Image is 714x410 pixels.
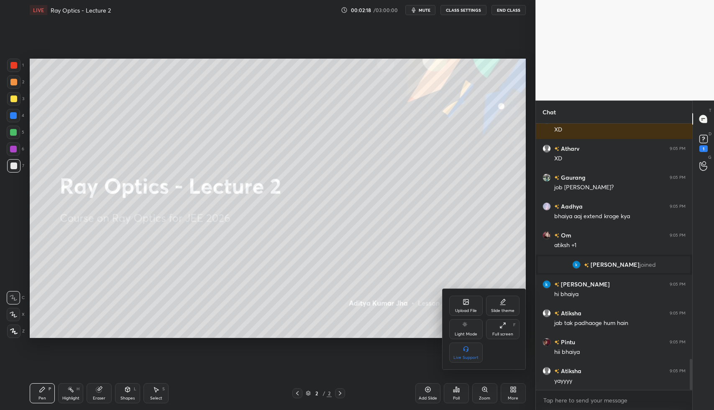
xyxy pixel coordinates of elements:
[455,332,477,336] div: Light Mode
[492,332,513,336] div: Full screen
[491,309,514,313] div: Slide theme
[453,356,479,360] div: Live Support
[513,323,516,327] div: F
[455,309,477,313] div: Upload File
